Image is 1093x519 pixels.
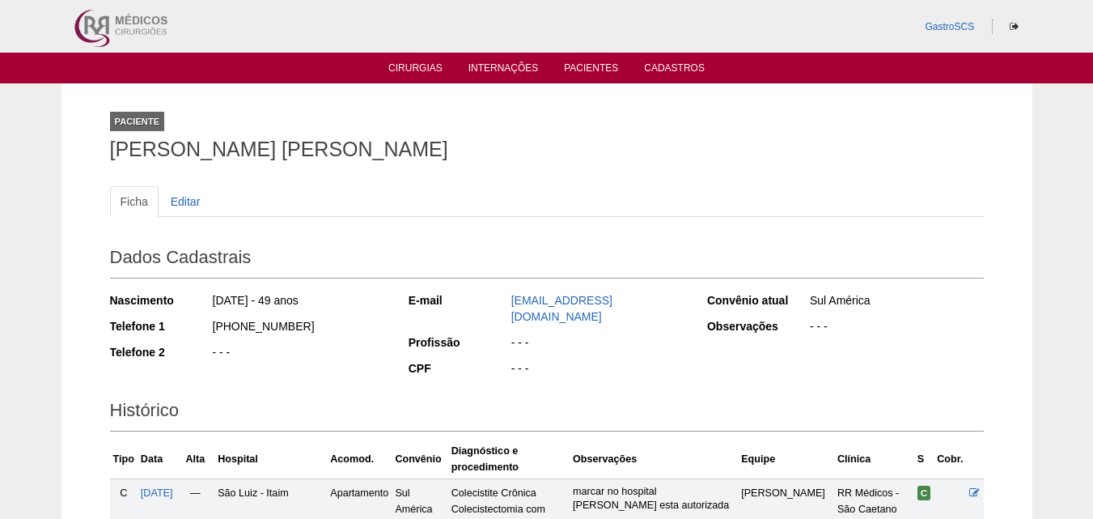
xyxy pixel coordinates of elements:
[211,292,387,313] div: [DATE] - 49 anos
[808,318,984,338] div: - - -
[510,360,685,381] div: - - -
[141,487,173,499] a: [DATE]
[110,292,211,308] div: Nascimento
[110,344,211,360] div: Telefone 2
[448,440,570,479] th: Diagnóstico e procedimento
[110,440,138,479] th: Tipo
[564,62,618,79] a: Pacientes
[644,62,705,79] a: Cadastros
[211,344,387,364] div: - - -
[176,440,215,479] th: Alta
[214,440,327,479] th: Hospital
[1010,22,1019,32] i: Sair
[160,186,211,217] a: Editar
[573,485,735,513] p: marcar no hospital [PERSON_NAME] esta autorizada
[388,62,443,79] a: Cirurgias
[917,486,931,500] span: Confirmada
[327,440,392,479] th: Acomod.
[468,62,539,79] a: Internações
[738,440,834,479] th: Equipe
[707,292,808,308] div: Convênio atual
[110,394,984,432] h2: Histórico
[211,318,387,338] div: [PHONE_NUMBER]
[510,334,685,355] div: - - -
[110,318,211,334] div: Telefone 1
[808,292,984,313] div: Sul América
[925,21,974,32] a: GastroSCS
[110,241,984,279] h2: Dados Cadastrais
[110,112,165,131] div: Paciente
[834,440,914,479] th: Clínica
[113,485,134,501] div: C
[392,440,447,479] th: Convênio
[409,292,510,308] div: E-mail
[409,334,510,351] div: Profissão
[110,186,159,217] a: Ficha
[934,440,966,479] th: Cobr.
[707,318,808,334] div: Observações
[570,440,738,479] th: Observações
[914,440,934,479] th: S
[409,360,510,376] div: CPF
[138,440,176,479] th: Data
[110,139,984,160] h1: [PERSON_NAME] [PERSON_NAME]
[511,294,612,323] a: [EMAIL_ADDRESS][DOMAIN_NAME]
